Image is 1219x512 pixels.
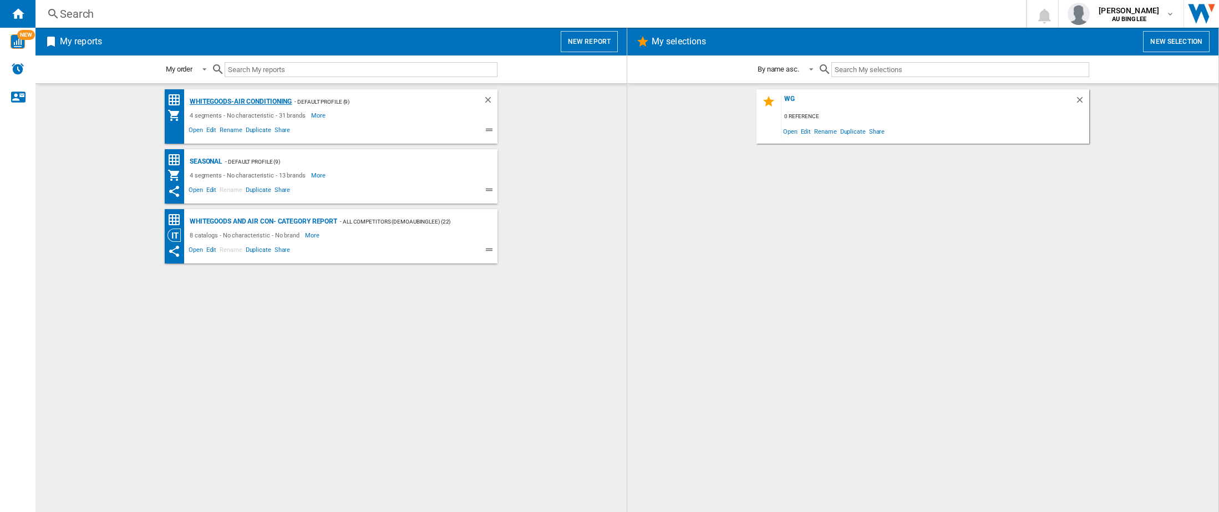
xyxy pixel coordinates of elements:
input: Search My selections [831,62,1089,77]
div: My Assortment [167,169,187,182]
span: Open [781,124,799,139]
span: Rename [812,124,838,139]
span: More [311,109,327,122]
div: Search [60,6,997,22]
div: - All Competitors (demoaubinglee) (22) [337,215,475,229]
span: NEW [17,30,35,40]
span: Duplicate [244,245,273,258]
ng-md-icon: This report has been shared with you [167,245,181,258]
span: Edit [205,125,219,138]
div: Price Matrix [167,93,187,107]
div: By name asc. [758,65,799,73]
div: Whitegoods and Air Con- Category Report [187,215,337,229]
span: [PERSON_NAME] [1099,5,1159,16]
div: 4 segments - No characteristic - 31 brands [187,109,311,122]
h2: My selections [649,31,708,52]
div: 0 reference [781,110,1089,124]
span: Share [273,185,292,198]
span: Duplicate [839,124,867,139]
span: More [305,229,321,242]
button: New report [561,31,618,52]
ng-md-icon: This report has been shared with you [167,185,181,198]
span: Open [187,125,205,138]
div: My order [166,65,192,73]
div: 8 catalogs - No characteristic - No brand [187,229,305,242]
div: - Default profile (9) [222,155,475,169]
div: Price Matrix [167,153,187,167]
div: Price Matrix [167,213,187,227]
div: My Assortment [167,109,187,122]
span: Share [273,245,292,258]
div: Delete [1075,95,1089,110]
div: WG [781,95,1075,110]
img: profile.jpg [1068,3,1090,25]
div: 4 segments - No characteristic - 13 brands [187,169,311,182]
div: - Default profile (9) [292,95,461,109]
span: Edit [799,124,813,139]
span: Rename [218,245,243,258]
div: Category View [167,229,187,242]
div: Delete [483,95,497,109]
span: More [311,169,327,182]
div: Seasonal [187,155,222,169]
span: Duplicate [244,125,273,138]
img: alerts-logo.svg [11,62,24,75]
span: Share [867,124,887,139]
span: Duplicate [244,185,273,198]
b: AU BINGLEE [1112,16,1146,23]
span: Open [187,185,205,198]
input: Search My reports [225,62,497,77]
span: Share [273,125,292,138]
span: Rename [218,125,243,138]
span: Edit [205,185,219,198]
img: wise-card.svg [11,34,25,49]
h2: My reports [58,31,104,52]
span: Rename [218,185,243,198]
div: Whitegoods-Air Conditioning [187,95,292,109]
span: Open [187,245,205,258]
span: Edit [205,245,219,258]
button: New selection [1143,31,1210,52]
